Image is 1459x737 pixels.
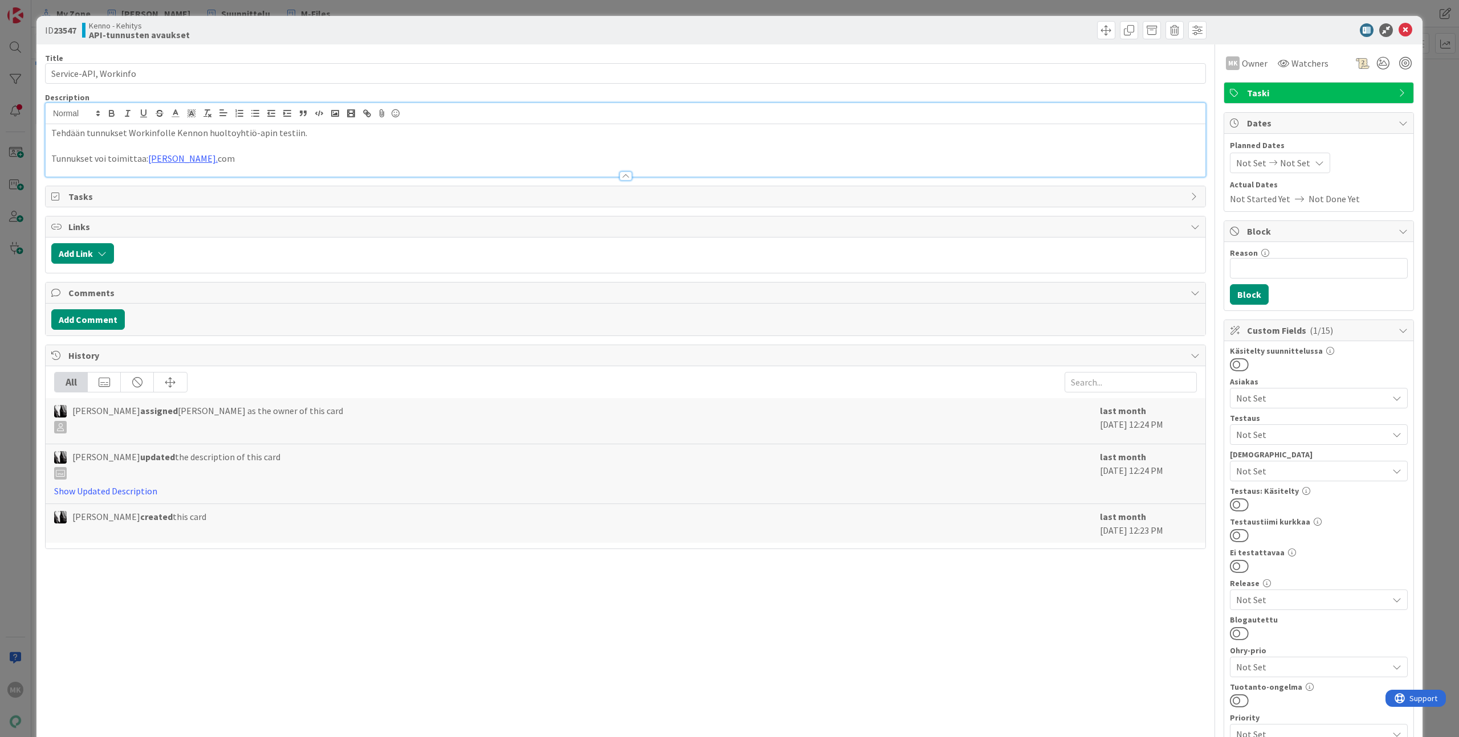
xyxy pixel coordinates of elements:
[1247,86,1393,100] span: Taski
[51,152,1200,165] p: Tunnukset voi toimittaa: com
[1230,683,1408,691] div: Tuotanto-ongelma
[45,53,63,63] label: Title
[1230,284,1269,305] button: Block
[1100,404,1197,438] div: [DATE] 12:24 PM
[1230,179,1408,191] span: Actual Dates
[1236,391,1388,405] span: Not Set
[1247,116,1393,130] span: Dates
[72,510,206,523] span: [PERSON_NAME] this card
[1230,579,1408,587] div: Release
[1236,464,1388,478] span: Not Set
[68,190,1185,203] span: Tasks
[1230,248,1258,258] label: Reason
[1236,659,1382,675] span: Not Set
[148,153,218,164] a: [PERSON_NAME].
[45,63,1206,84] input: type card name here...
[51,126,1200,140] p: Tehdään tunnukset Workinfolle Kennon huoltoyhtiö-apin testiin.
[55,372,88,392] div: All
[1310,325,1333,336] span: ( 1/15 )
[1065,372,1197,392] input: Search...
[72,450,280,480] span: [PERSON_NAME] the description of this card
[89,30,190,39] b: API-tunnusten avaukset
[1230,487,1408,495] div: Testaus: Käsitelty
[1230,714,1408,722] div: Priority
[72,404,343,433] span: [PERSON_NAME] [PERSON_NAME] as the owner of this card
[140,511,173,522] b: created
[140,405,178,416] b: assigned
[89,21,190,30] span: Kenno - Kehitys
[1230,646,1408,654] div: Ohry-prio
[51,309,125,330] button: Add Comment
[1230,414,1408,422] div: Testaus
[1236,593,1388,607] span: Not Set
[68,286,1185,300] span: Comments
[1230,548,1408,556] div: Ei testattavaa
[1236,156,1266,170] span: Not Set
[1230,378,1408,386] div: Asiakas
[1309,192,1360,206] span: Not Done Yet
[1247,224,1393,238] span: Block
[1230,140,1408,152] span: Planned Dates
[1230,616,1408,624] div: Blogautettu
[54,485,157,497] a: Show Updated Description
[45,23,76,37] span: ID
[1100,510,1197,537] div: [DATE] 12:23 PM
[1226,56,1240,70] div: MK
[1100,451,1146,462] b: last month
[1100,511,1146,522] b: last month
[1230,451,1408,458] div: [DEMOGRAPHIC_DATA]
[54,405,67,417] img: KV
[1230,192,1290,206] span: Not Started Yet
[1280,156,1310,170] span: Not Set
[24,2,52,15] span: Support
[1230,518,1408,526] div: Testaustiimi kurkkaa
[1242,56,1268,70] span: Owner
[1247,324,1393,337] span: Custom Fields
[45,92,89,103] span: Description
[140,451,175,462] b: updated
[54,24,76,36] b: 23547
[1230,347,1408,355] div: Käsitelty suunnittelussa
[68,220,1185,234] span: Links
[54,511,67,523] img: KV
[68,349,1185,362] span: History
[1100,450,1197,498] div: [DATE] 12:24 PM
[1100,405,1146,416] b: last month
[51,243,114,264] button: Add Link
[1291,56,1328,70] span: Watchers
[54,451,67,464] img: KV
[1236,428,1388,441] span: Not Set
